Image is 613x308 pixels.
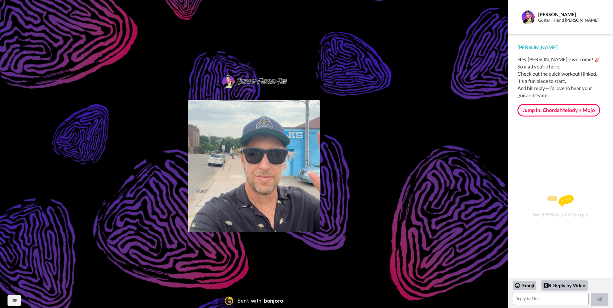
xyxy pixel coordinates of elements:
div: Sent with [237,298,261,303]
div: Emoji [513,281,536,290]
img: message.svg [547,195,574,207]
div: [PERSON_NAME] [517,44,603,51]
img: 4168c7b9-a503-4c5a-8793-033c06aa830e [221,74,287,88]
img: Bonjoro Logo [225,297,233,305]
div: Reply by Video [541,280,588,291]
div: Hey [PERSON_NAME] – welcome! 🎸 So glad you’re here. Check out the quick workout I linked, it’s a ... [517,56,603,99]
div: bonjoro [264,298,283,303]
a: Jump In: Chords Melody + Mojo [517,104,600,116]
a: Bonjoro LogoSent withbonjoro [218,294,290,308]
div: Guitar Friend [PERSON_NAME] [538,18,603,23]
div: Send [PERSON_NAME] a reply. [516,137,605,275]
div: [PERSON_NAME] [538,11,603,17]
img: Profile Image [521,10,535,24]
div: Reply by Video [544,282,551,289]
img: 6eac3e0a-3921-4cb5-9ff7-25b20701e8ff-thumb.jpg [188,100,320,232]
